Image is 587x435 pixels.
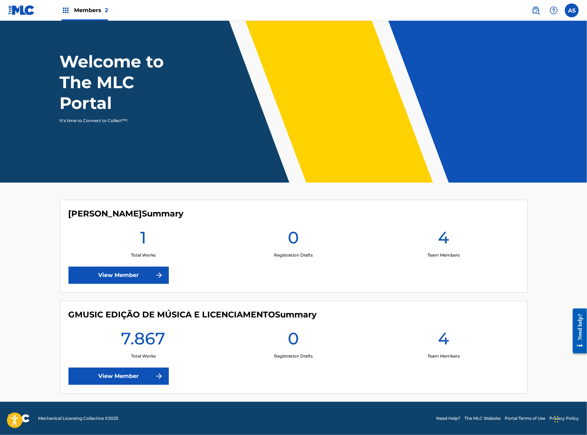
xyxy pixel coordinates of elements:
[529,3,543,17] a: Public Search
[554,409,559,429] div: Drag
[131,353,156,359] p: Total Works
[438,227,449,252] h1: 4
[532,6,540,15] img: search
[505,415,545,422] a: Portal Terms of Use
[68,209,184,219] h4: ALEXANDRE COCCIOLITO
[38,415,118,422] span: Mechanical Licensing Collective © 2025
[565,3,579,17] div: User Menu
[105,7,108,13] span: 2
[8,5,35,15] img: MLC Logo
[60,118,180,124] p: It's time to Connect to Collect™!
[68,368,169,385] a: View Member
[438,328,449,353] h1: 4
[60,51,189,113] h1: Welcome to The MLC Portal
[288,227,299,252] h1: 0
[74,6,108,14] span: Members
[288,328,299,353] h1: 0
[131,252,156,258] p: Total Works
[465,415,501,422] a: The MLC Website
[552,402,587,435] iframe: Chat Widget
[155,372,163,380] img: f7272a7cc735f4ea7f67.svg
[155,271,163,279] img: f7272a7cc735f4ea7f67.svg
[274,252,313,258] p: Registration Drafts
[68,309,317,320] h4: GMUSIC EDIÇÃO DE MÚSICA E LICENCIAMENTO
[550,6,558,15] img: help
[121,328,165,353] h1: 7.867
[436,415,460,422] a: Need Help?
[549,415,579,422] a: Privacy Policy
[547,3,561,17] div: Help
[568,303,587,359] iframe: Resource Center
[62,6,70,15] img: Top Rightsholders
[274,353,313,359] p: Registration Drafts
[8,414,30,423] img: logo
[68,267,169,284] a: View Member
[140,227,146,252] h1: 1
[428,353,460,359] p: Team Members
[428,252,460,258] p: Team Members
